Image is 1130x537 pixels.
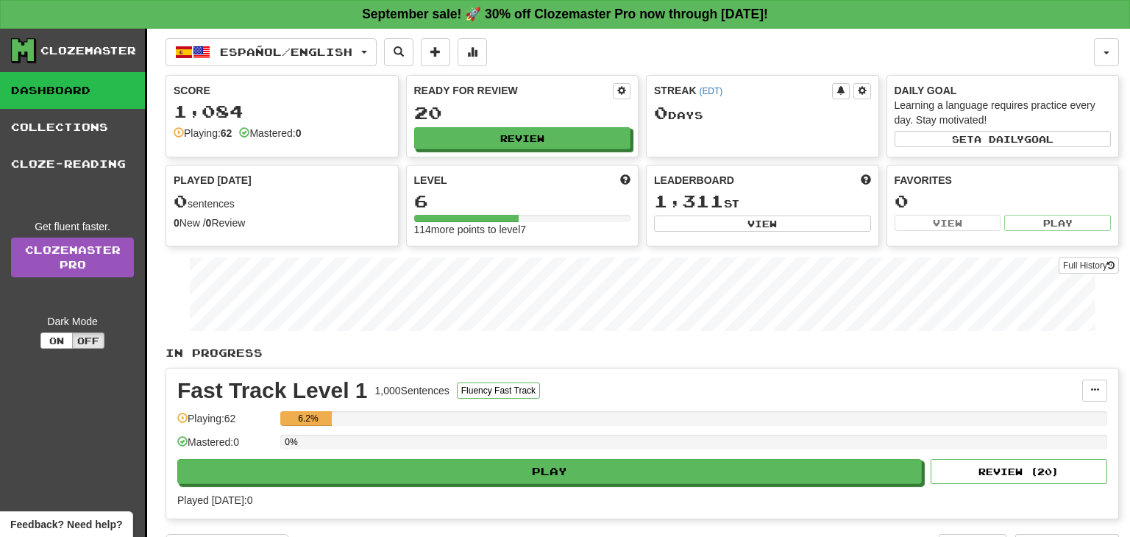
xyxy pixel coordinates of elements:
[414,173,447,188] span: Level
[177,411,273,435] div: Playing: 62
[174,173,252,188] span: Played [DATE]
[11,219,134,234] div: Get fluent faster.
[10,517,122,532] span: Open feedback widget
[414,127,631,149] button: Review
[174,192,391,211] div: sentences
[895,98,1112,127] div: Learning a language requires practice every day. Stay motivated!
[166,38,377,66] button: Español/English
[174,191,188,211] span: 0
[11,314,134,329] div: Dark Mode
[177,459,922,484] button: Play
[166,346,1119,360] p: In Progress
[699,86,722,96] a: (EDT)
[895,83,1112,98] div: Daily Goal
[177,435,273,459] div: Mastered: 0
[177,380,368,402] div: Fast Track Level 1
[362,7,768,21] strong: September sale! 🚀 30% off Clozemaster Pro now through [DATE]!
[174,217,180,229] strong: 0
[1004,215,1111,231] button: Play
[206,217,212,229] strong: 0
[414,104,631,122] div: 20
[11,238,134,277] a: ClozemasterPro
[174,83,391,98] div: Score
[895,192,1112,210] div: 0
[221,127,232,139] strong: 62
[375,383,449,398] div: 1,000 Sentences
[654,83,832,98] div: Streak
[654,192,871,211] div: st
[414,192,631,210] div: 6
[174,126,232,141] div: Playing:
[414,222,631,237] div: 114 more points to level 7
[654,173,734,188] span: Leaderboard
[414,83,614,98] div: Ready for Review
[239,126,301,141] div: Mastered:
[974,134,1024,144] span: a daily
[384,38,413,66] button: Search sentences
[654,191,724,211] span: 1,311
[421,38,450,66] button: Add sentence to collection
[457,383,540,399] button: Fluency Fast Track
[861,173,871,188] span: This week in points, UTC
[895,131,1112,147] button: Seta dailygoal
[895,215,1001,231] button: View
[620,173,630,188] span: Score more points to level up
[174,102,391,121] div: 1,084
[72,332,104,349] button: Off
[40,43,136,58] div: Clozemaster
[296,127,302,139] strong: 0
[654,102,668,123] span: 0
[458,38,487,66] button: More stats
[285,411,331,426] div: 6.2%
[1059,257,1119,274] button: Full History
[654,104,871,123] div: Day s
[174,216,391,230] div: New / Review
[931,459,1107,484] button: Review (20)
[177,494,252,506] span: Played [DATE]: 0
[895,173,1112,188] div: Favorites
[220,46,352,58] span: Español / English
[40,332,73,349] button: On
[654,216,871,232] button: View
